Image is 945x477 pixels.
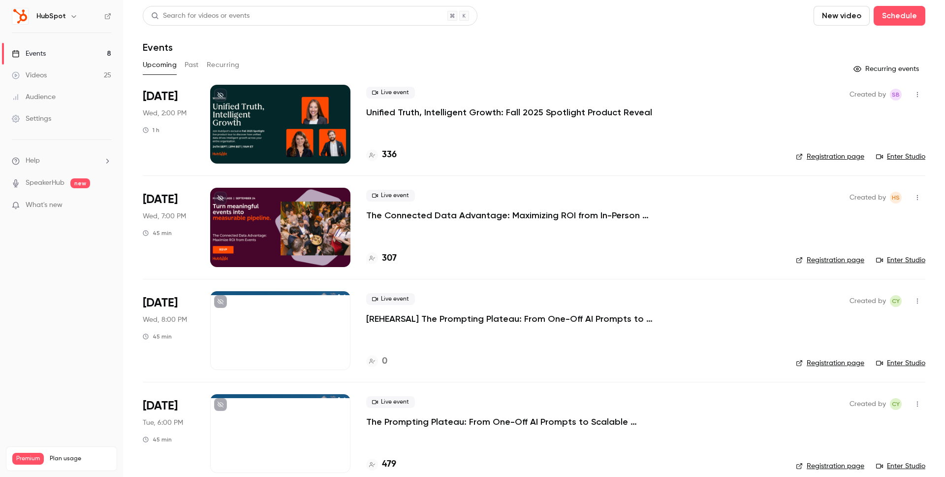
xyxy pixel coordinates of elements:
[99,201,111,210] iframe: Noticeable Trigger
[12,114,51,124] div: Settings
[366,106,652,118] a: Unified Truth, Intelligent Growth: Fall 2025 Spotlight Product Reveal
[143,333,172,341] div: 45 min
[876,461,925,471] a: Enter Studio
[143,229,172,237] div: 45 min
[12,92,56,102] div: Audience
[366,209,661,221] a: The Connected Data Advantage: Maximizing ROI from In-Person Events
[366,355,387,368] a: 0
[151,11,250,21] div: Search for videos or events
[70,178,90,188] span: new
[892,89,900,101] span: SB
[850,192,886,204] span: Created by
[26,178,64,188] a: SpeakerHub
[890,89,902,101] span: Sharan Bansal
[892,398,900,410] span: CY
[876,152,925,162] a: Enter Studio
[12,453,44,465] span: Premium
[850,295,886,307] span: Created by
[143,57,177,73] button: Upcoming
[143,192,178,207] span: [DATE]
[874,6,925,26] button: Schedule
[12,8,28,24] img: HubSpot
[26,156,40,166] span: Help
[796,358,864,368] a: Registration page
[796,461,864,471] a: Registration page
[143,188,194,267] div: Sep 24 Wed, 12:00 PM (America/Denver)
[850,89,886,101] span: Created by
[366,293,415,305] span: Live event
[143,295,178,311] span: [DATE]
[382,148,397,162] h4: 336
[849,61,925,77] button: Recurring events
[890,295,902,307] span: Celine Yung
[382,458,396,471] h4: 479
[890,398,902,410] span: Celine Yung
[143,85,194,164] div: Sep 24 Wed, 2:00 PM (Europe/London)
[876,255,925,265] a: Enter Studio
[876,358,925,368] a: Enter Studio
[892,192,900,204] span: HS
[382,355,387,368] h4: 0
[796,152,864,162] a: Registration page
[366,396,415,408] span: Live event
[850,398,886,410] span: Created by
[143,89,178,104] span: [DATE]
[143,418,183,428] span: Tue, 6:00 PM
[366,416,661,428] a: The Prompting Plateau: From One-Off AI Prompts to Scalable Campaign Workflows
[366,87,415,99] span: Live event
[12,70,47,80] div: Videos
[143,291,194,370] div: Sep 24 Wed, 3:00 PM (America/New York)
[12,156,111,166] li: help-dropdown-opener
[143,436,172,443] div: 45 min
[814,6,870,26] button: New video
[26,200,63,210] span: What's new
[382,252,397,265] h4: 307
[143,108,187,118] span: Wed, 2:00 PM
[366,190,415,202] span: Live event
[366,148,397,162] a: 336
[12,49,46,59] div: Events
[366,313,661,325] a: [REHEARSAL] The Prompting Plateau: From One-Off AI Prompts to Scalable Campaign Workflows
[143,315,187,325] span: Wed, 8:00 PM
[143,398,178,414] span: [DATE]
[50,455,111,463] span: Plan usage
[143,126,159,134] div: 1 h
[143,211,186,221] span: Wed, 7:00 PM
[143,394,194,473] div: Sep 30 Tue, 1:00 PM (America/New York)
[36,11,66,21] h6: HubSpot
[143,41,173,53] h1: Events
[207,57,240,73] button: Recurring
[890,192,902,204] span: Heather Smyth
[892,295,900,307] span: CY
[185,57,199,73] button: Past
[796,255,864,265] a: Registration page
[366,252,397,265] a: 307
[366,458,396,471] a: 479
